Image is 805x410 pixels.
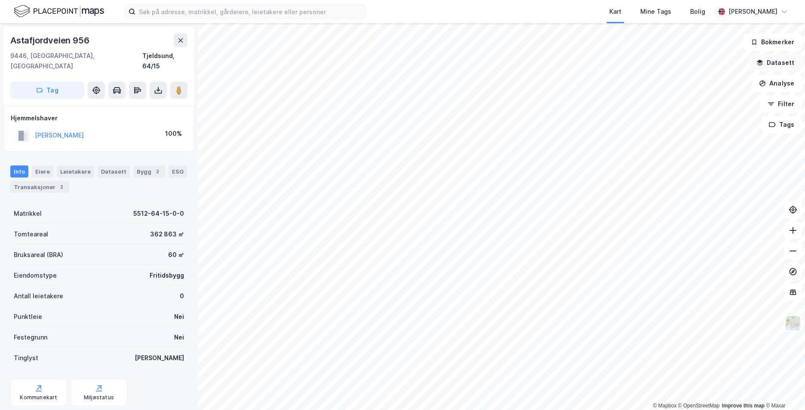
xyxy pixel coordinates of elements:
div: 5512-64-15-0-0 [133,208,184,219]
div: Tjeldsund, 64/15 [142,51,187,71]
div: Nei [174,332,184,343]
button: Bokmerker [744,34,802,51]
div: 2 [57,183,66,191]
div: 60 ㎡ [168,250,184,260]
div: Astafjordveien 956 [10,34,91,47]
img: Z [785,315,801,331]
div: 0 [180,291,184,301]
a: Improve this map [722,403,765,409]
div: Bolig [690,6,705,17]
div: [PERSON_NAME] [728,6,777,17]
div: Hjemmelshaver [11,113,187,123]
img: logo.f888ab2527a4732fd821a326f86c7f29.svg [14,4,104,19]
div: 100% [165,129,182,139]
div: Festegrunn [14,332,47,343]
iframe: Chat Widget [762,369,805,410]
button: Datasett [749,54,802,71]
button: Filter [760,95,802,113]
div: Miljøstatus [84,394,114,401]
div: Antall leietakere [14,291,63,301]
div: Transaksjoner [10,181,69,193]
div: Info [10,165,28,177]
button: Tag [10,82,84,99]
div: Leietakere [57,165,94,177]
div: Kommunekart [20,394,57,401]
a: OpenStreetMap [678,403,720,409]
div: Tomteareal [14,229,48,239]
div: 2 [153,167,162,176]
div: Eiendomstype [14,270,57,281]
div: Mine Tags [640,6,671,17]
div: Eiere [32,165,53,177]
button: Analyse [752,75,802,92]
div: ESG [169,165,187,177]
button: Tags [762,116,802,133]
div: Datasett [98,165,130,177]
div: Tinglyst [14,353,38,363]
a: Mapbox [653,403,676,409]
div: Nei [174,312,184,322]
div: Fritidsbygg [150,270,184,281]
div: 9446, [GEOGRAPHIC_DATA], [GEOGRAPHIC_DATA] [10,51,142,71]
div: Bruksareal (BRA) [14,250,63,260]
div: Punktleie [14,312,42,322]
div: [PERSON_NAME] [135,353,184,363]
input: Søk på adresse, matrikkel, gårdeiere, leietakere eller personer [135,5,365,18]
div: Bygg [133,165,165,177]
div: Matrikkel [14,208,42,219]
div: 362 863 ㎡ [150,229,184,239]
div: Kart [609,6,621,17]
